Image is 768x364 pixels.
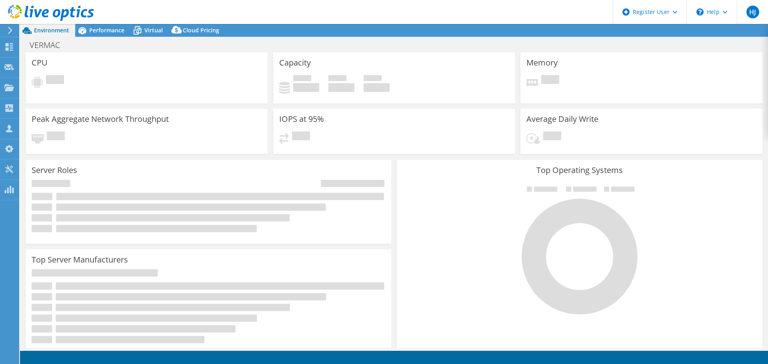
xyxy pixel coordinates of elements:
[696,8,704,16] svg: \n
[34,26,69,34] span: Environment
[46,75,64,86] span: Pending
[26,41,72,50] h1: VERMAC
[526,115,598,123] h3: Average Daily Write
[32,58,48,67] h3: CPU
[32,255,128,264] h3: Top Server Manufacturers
[293,83,319,92] h4: 0 GiB
[292,131,310,142] span: Pending
[183,26,219,34] span: Cloud Pricing
[47,131,65,142] span: Pending
[526,58,558,67] h3: Memory
[364,75,382,83] span: Total
[746,6,759,18] span: HJ
[364,83,390,92] h4: 0 GiB
[279,115,324,123] h3: IOPS at 95%
[541,75,559,86] span: Pending
[89,26,124,34] span: Performance
[293,75,311,83] span: Used
[32,115,169,123] h3: Peak Aggregate Network Throughput
[328,83,354,92] h4: 0 GiB
[279,58,311,67] h3: Capacity
[403,166,756,175] h3: Top Operating Systems
[32,166,77,175] h3: Server Roles
[543,131,561,142] span: Pending
[328,75,346,83] span: Free
[144,26,163,34] span: Virtual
